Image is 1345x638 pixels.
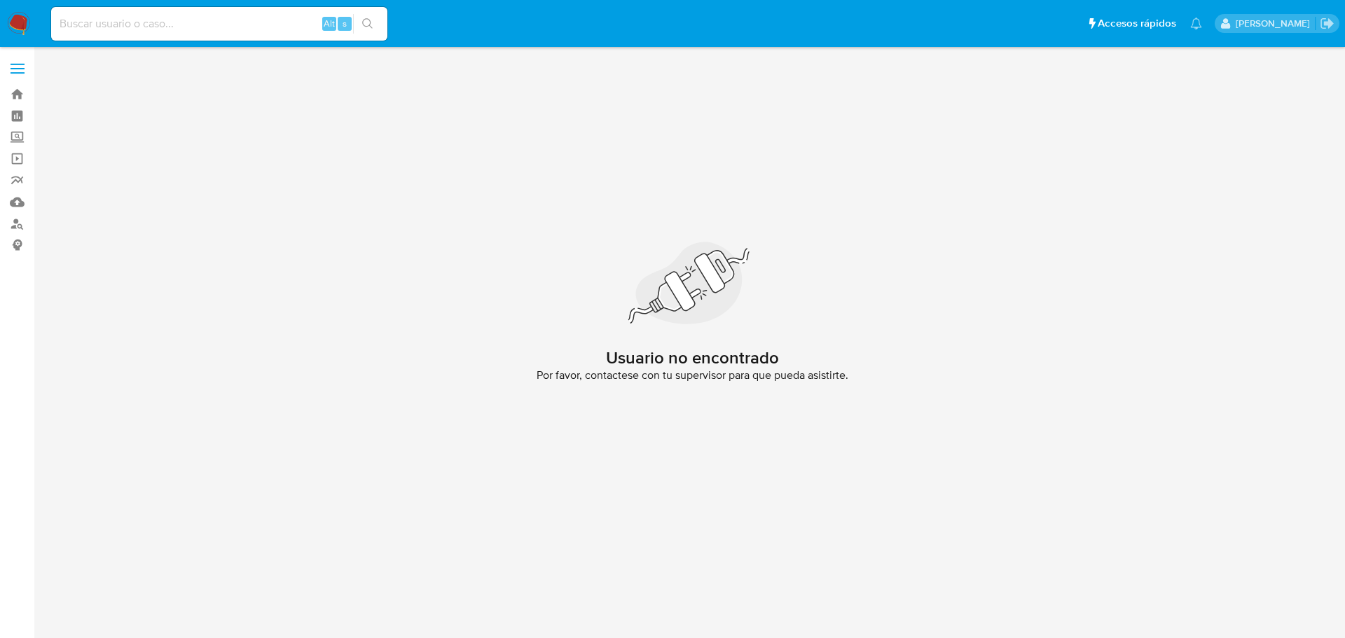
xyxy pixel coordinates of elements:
[1320,16,1334,31] a: Salir
[1190,18,1202,29] a: Notificaciones
[324,17,335,30] span: Alt
[51,15,387,33] input: Buscar usuario o caso...
[1098,16,1176,31] span: Accesos rápidos
[1236,17,1315,30] p: fernando.ftapiamartinez@mercadolibre.com.mx
[353,14,382,34] button: search-icon
[343,17,347,30] span: s
[537,368,848,382] span: Por favor, contactese con tu supervisor para que pueda asistirte.
[606,347,779,368] h2: Usuario no encontrado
